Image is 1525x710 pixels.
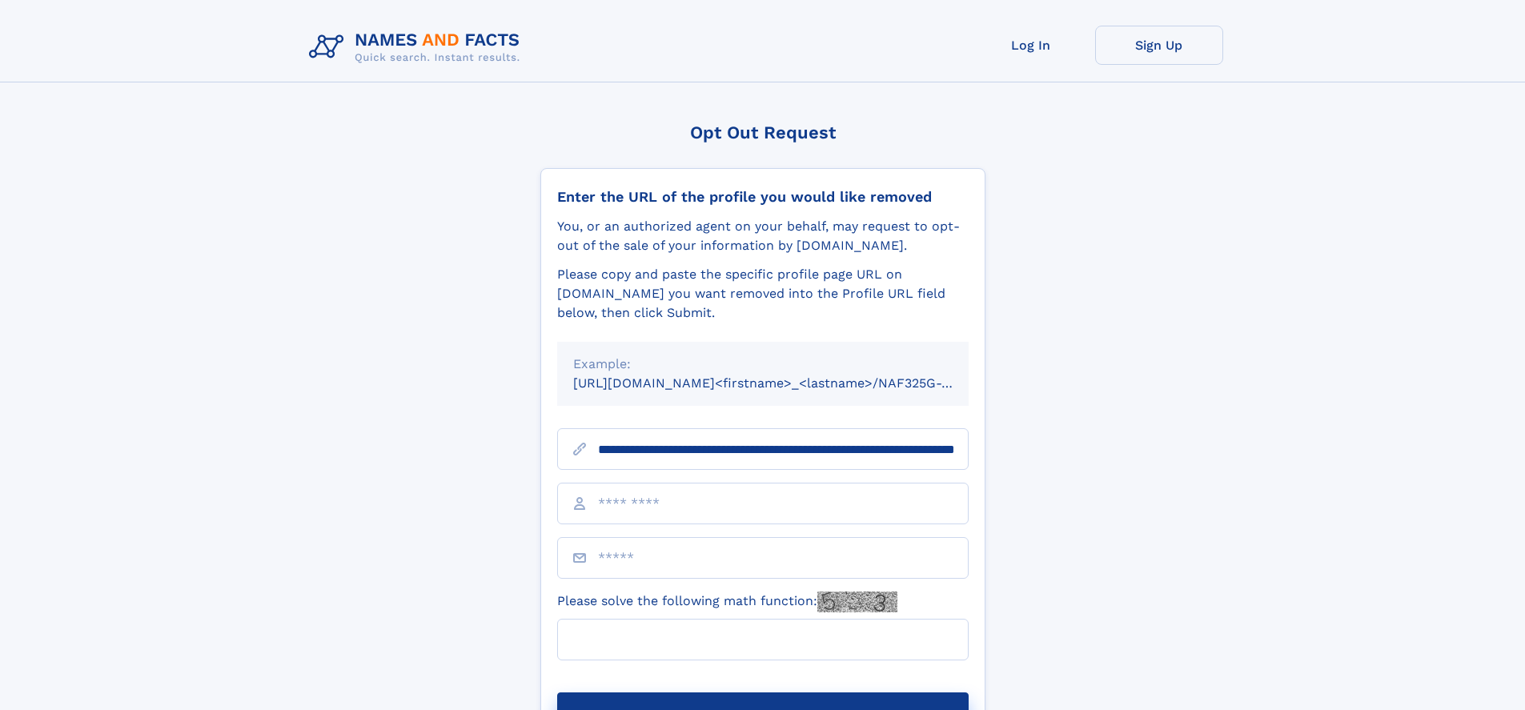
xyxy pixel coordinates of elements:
[573,375,999,391] small: [URL][DOMAIN_NAME]<firstname>_<lastname>/NAF325G-xxxxxxxx
[303,26,533,69] img: Logo Names and Facts
[573,355,953,374] div: Example:
[967,26,1095,65] a: Log In
[557,217,969,255] div: You, or an authorized agent on your behalf, may request to opt-out of the sale of your informatio...
[557,592,897,612] label: Please solve the following math function:
[1095,26,1223,65] a: Sign Up
[540,122,985,142] div: Opt Out Request
[557,265,969,323] div: Please copy and paste the specific profile page URL on [DOMAIN_NAME] you want removed into the Pr...
[557,188,969,206] div: Enter the URL of the profile you would like removed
